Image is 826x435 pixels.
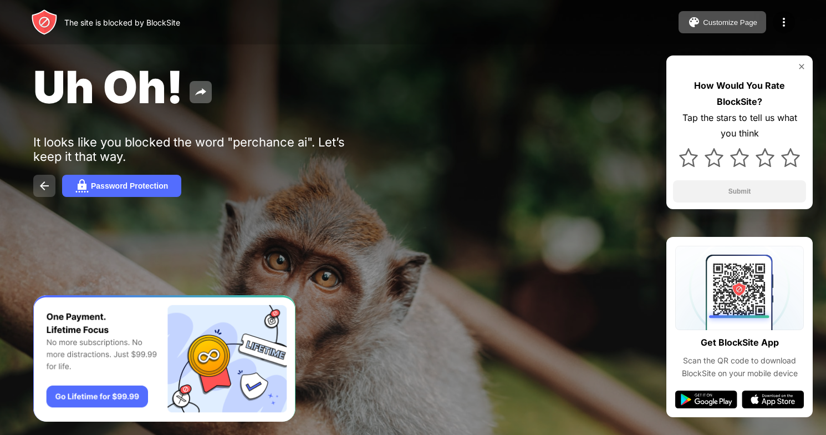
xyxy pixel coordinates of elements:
[675,246,804,330] img: qrcode.svg
[33,60,183,114] span: Uh Oh!
[777,16,791,29] img: menu-icon.svg
[679,148,698,167] img: star.svg
[675,355,804,380] div: Scan the QR code to download BlockSite on your mobile device
[673,180,806,203] button: Submit
[38,179,51,193] img: back.svg
[781,148,800,167] img: star.svg
[62,175,181,197] button: Password Protection
[675,391,737,408] img: google-play.svg
[91,181,168,190] div: Password Protection
[673,78,806,110] div: How Would You Rate BlockSite?
[33,295,295,422] iframe: Banner
[64,18,180,27] div: The site is blocked by BlockSite
[679,11,766,33] button: Customize Page
[75,179,89,193] img: password.svg
[31,9,58,36] img: header-logo.svg
[730,148,749,167] img: star.svg
[756,148,774,167] img: star.svg
[703,18,757,27] div: Customize Page
[687,16,701,29] img: pallet.svg
[742,391,804,408] img: app-store.svg
[33,135,376,164] div: It looks like you blocked the word "perchance ai". Let’s keep it that way.
[673,110,806,142] div: Tap the stars to tell us what you think
[194,85,207,99] img: share.svg
[705,148,723,167] img: star.svg
[701,335,779,351] div: Get BlockSite App
[797,62,806,71] img: rate-us-close.svg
